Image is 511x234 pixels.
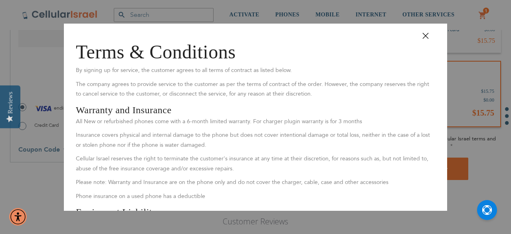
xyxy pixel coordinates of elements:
[76,205,435,219] h3: Equipment Liability
[76,117,435,127] p: All New or refurbished phones come with a 6-month limited warranty. For charger plugin warranty i...
[76,66,435,76] p: By signing up for service, the customer agrees to all terms of contract as listed below.
[76,154,435,174] p: Cellular Israel reserves the right to terminate the customer's insurance at any time at their dis...
[76,80,435,99] p: The company agrees to provide service to the customer as per the terms of contract of the order. ...
[76,178,435,188] p: Please note: Warranty and Insurance are on the phone only and do not cover the charger, cable, ca...
[7,92,14,114] div: Reviews
[9,208,27,226] div: Accessibility Menu
[76,192,435,202] p: Phone insurance on a used phone has a deductible
[76,38,435,66] h1: Terms & Conditions
[76,103,435,117] h3: Warranty and Insurance
[76,130,435,150] p: Insurance covers physical and internal damage to the phone but does not cover intentional damage ...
